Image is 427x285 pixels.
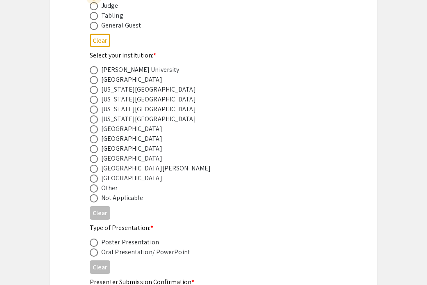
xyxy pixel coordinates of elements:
div: [GEOGRAPHIC_DATA][PERSON_NAME] [101,163,211,173]
div: [US_STATE][GEOGRAPHIC_DATA] [101,114,196,124]
button: Clear [90,206,110,220]
div: [GEOGRAPHIC_DATA] [101,124,162,134]
div: [GEOGRAPHIC_DATA] [101,154,162,163]
div: Other [101,183,118,193]
div: [US_STATE][GEOGRAPHIC_DATA] [101,85,196,94]
div: [GEOGRAPHIC_DATA] [101,173,162,183]
button: Clear [90,260,110,274]
mat-label: Type of Presentation: [90,223,153,232]
div: General Guest [101,21,141,30]
div: Tabling [101,11,123,21]
div: Oral Presentation/ PowerPoint [101,247,190,257]
div: Poster Presentation [101,237,159,247]
div: Not Applicable [101,193,143,203]
div: [PERSON_NAME] University [101,65,179,75]
div: [GEOGRAPHIC_DATA] [101,144,162,154]
div: [GEOGRAPHIC_DATA] [101,75,162,85]
iframe: Chat [6,248,35,279]
button: Clear [90,34,110,47]
div: Judge [101,1,118,11]
div: [GEOGRAPHIC_DATA] [101,134,162,144]
div: [US_STATE][GEOGRAPHIC_DATA] [101,104,196,114]
mat-label: Select your institution: [90,51,157,60]
div: [US_STATE][GEOGRAPHIC_DATA] [101,94,196,104]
